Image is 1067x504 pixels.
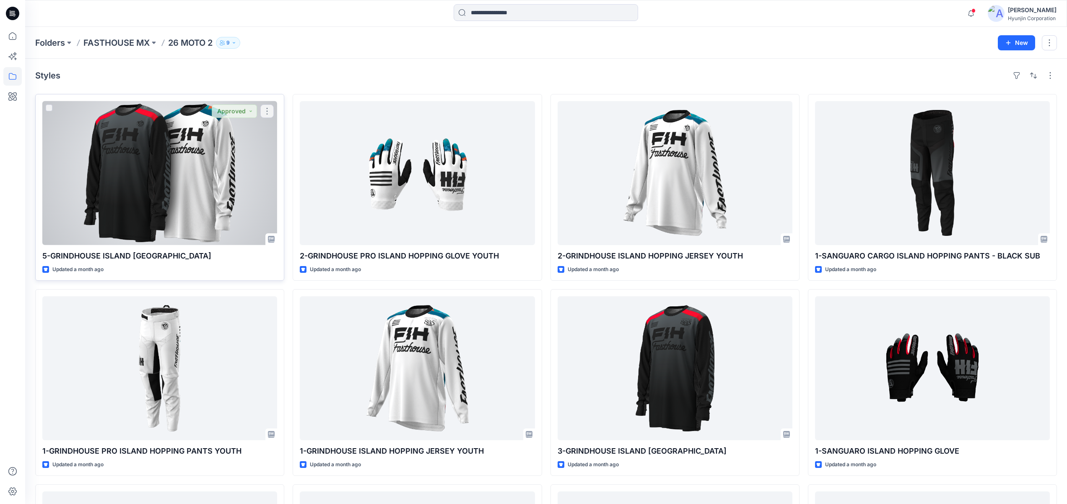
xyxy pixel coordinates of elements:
p: 26 MOTO 2 [168,37,213,49]
p: Updated a month ago [52,265,104,274]
p: Updated a month ago [825,460,876,469]
a: 3-GRINDHOUSE ISLAND HOPPING JERSEY [558,296,792,440]
p: Updated a month ago [568,265,619,274]
p: 1-GRINDHOUSE ISLAND HOPPING JERSEY YOUTH [300,445,535,457]
h4: Styles [35,71,60,81]
div: Hyunjin Corporation [1008,15,1057,21]
img: avatar [988,5,1005,22]
p: 1-SANGUARO ISLAND HOPPING GLOVE [815,445,1050,457]
p: Updated a month ago [52,460,104,469]
p: 5-GRINDHOUSE ISLAND [GEOGRAPHIC_DATA] [42,250,277,262]
p: Updated a month ago [310,460,361,469]
p: 3-GRINDHOUSE ISLAND [GEOGRAPHIC_DATA] [558,445,792,457]
p: 2-GRINDHOUSE PRO ISLAND HOPPING GLOVE YOUTH [300,250,535,262]
a: Folders [35,37,65,49]
a: 1-GRINDHOUSE PRO ISLAND HOPPING PANTS YOUTH [42,296,277,440]
a: 2-GRINDHOUSE PRO ISLAND HOPPING GLOVE YOUTH [300,101,535,245]
p: 1-GRINDHOUSE PRO ISLAND HOPPING PANTS YOUTH [42,445,277,457]
a: 1-SANGUARO CARGO ISLAND HOPPING PANTS - BLACK SUB [815,101,1050,245]
p: 2-GRINDHOUSE ISLAND HOPPING JERSEY YOUTH [558,250,792,262]
a: FASTHOUSE MX [83,37,150,49]
p: 1-SANGUARO CARGO ISLAND HOPPING PANTS - BLACK SUB [815,250,1050,262]
p: Updated a month ago [568,460,619,469]
button: 9 [216,37,240,49]
p: Updated a month ago [825,265,876,274]
div: [PERSON_NAME] [1008,5,1057,15]
a: 5-GRINDHOUSE ISLAND HOPPING JERSEY [42,101,277,245]
a: 2-GRINDHOUSE ISLAND HOPPING JERSEY YOUTH [558,101,792,245]
p: 9 [226,38,230,47]
p: Updated a month ago [310,265,361,274]
button: New [998,35,1035,50]
a: 1-SANGUARO ISLAND HOPPING GLOVE [815,296,1050,440]
a: 1-GRINDHOUSE ISLAND HOPPING JERSEY YOUTH [300,296,535,440]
